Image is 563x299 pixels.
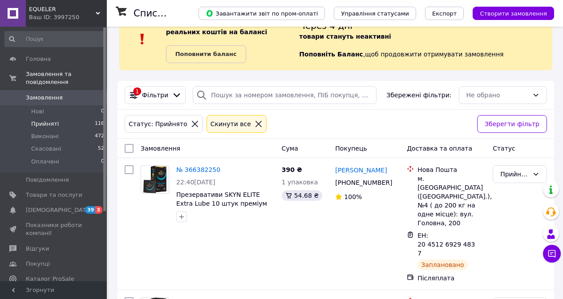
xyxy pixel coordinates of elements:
[31,158,59,166] span: Оплачені
[85,206,95,214] span: 39
[95,132,104,140] span: 472
[143,166,166,193] img: Фото товару
[206,9,318,17] span: Завантажити звіт по пром-оплаті
[493,145,515,152] span: Статус
[473,7,554,20] button: Створити замовлення
[299,15,552,63] div: , щоб продовжити отримувати замовлення
[334,7,416,20] button: Управління статусами
[417,274,486,283] div: Післяплата
[299,33,391,40] b: товари стануть неактивні
[407,145,472,152] span: Доставка та оплата
[432,10,457,17] span: Експорт
[31,108,44,116] span: Нові
[31,120,59,128] span: Прийняті
[95,120,104,128] span: 116
[417,259,468,270] div: Заплановано
[282,179,318,186] span: 1 упаковка
[98,145,104,153] span: 52
[176,191,267,216] a: Презервативи SKYN ELITE Extra Lube 10 штук преміум презервативи безлатексні
[341,10,409,17] span: Управління статусами
[209,119,253,129] div: Cкинути все
[344,193,362,200] span: 100%
[333,176,393,189] div: [PHONE_NUMBER]
[26,55,51,63] span: Головна
[176,179,215,186] span: 22:40[DATE]
[464,9,554,16] a: Створити замовлення
[282,166,302,173] span: 390 ₴
[31,132,59,140] span: Виконані
[26,206,92,214] span: [DEMOGRAPHIC_DATA]
[417,174,486,227] div: м. [GEOGRAPHIC_DATA] ([GEOGRAPHIC_DATA].), №4 ( до 200 кг на одне місце): вул. Головна, 200
[26,275,74,283] span: Каталог ProSale
[31,145,61,153] span: Скасовані
[425,7,464,20] button: Експорт
[141,145,180,152] span: Замовлення
[29,13,107,21] div: Ваш ID: 3997250
[176,166,220,173] a: № 366382250
[386,91,451,100] span: Збережені фільтри:
[198,7,325,20] button: Завантажити звіт по пром-оплаті
[127,119,189,129] div: Статус: Прийнято
[26,176,69,184] span: Повідомлення
[417,165,486,174] div: Нова Пошта
[500,169,529,179] div: Прийнято
[282,145,298,152] span: Cума
[299,51,363,58] b: Поповніть Баланс
[26,260,50,268] span: Покупці
[141,165,169,194] a: Фото товару
[335,145,367,152] span: Покупець
[26,191,82,199] span: Товари та послуги
[485,119,539,129] span: Зберегти фільтр
[101,158,104,166] span: 0
[134,8,224,19] h1: Список замовлень
[95,206,102,214] span: 3
[101,108,104,116] span: 0
[26,70,107,86] span: Замовлення та повідомлення
[166,45,246,63] a: Поповнити баланс
[166,28,267,36] b: реальних коштів на балансі
[136,32,149,46] img: :exclamation:
[26,221,82,237] span: Показники роботи компанії
[466,90,529,100] div: Не обрано
[193,86,377,104] input: Пошук за номером замовлення, ПІБ покупця, номером телефону, Email, номером накладної
[142,91,168,100] span: Фільтри
[543,245,561,263] button: Чат з покупцем
[282,190,322,201] div: 54.68 ₴
[175,51,237,57] b: Поповнити баланс
[26,94,63,102] span: Замовлення
[417,232,475,257] span: ЕН: 20 4512 6929 4837
[477,115,547,133] button: Зберегти фільтр
[29,5,96,13] span: EQUELER
[480,10,547,17] span: Створити замовлення
[26,245,49,253] span: Відгуки
[4,31,105,47] input: Пошук
[335,166,387,175] a: [PERSON_NAME]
